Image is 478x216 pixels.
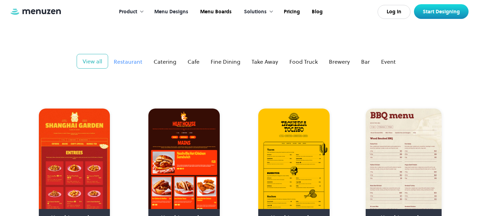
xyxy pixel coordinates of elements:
[119,8,137,16] div: Product
[414,4,469,19] a: Start Designing
[305,1,328,23] a: Blog
[83,57,102,65] div: View all
[112,1,148,23] div: Product
[289,57,318,66] div: Food Truck
[188,57,199,66] div: Cafe
[277,1,305,23] a: Pricing
[237,1,277,23] div: Solutions
[148,1,194,23] a: Menu Designs
[211,57,240,66] div: Fine Dining
[378,5,410,19] a: Log In
[114,57,142,66] div: Restaurant
[244,8,267,16] div: Solutions
[194,1,237,23] a: Menu Boards
[154,57,176,66] div: Catering
[361,57,370,66] div: Bar
[329,57,350,66] div: Brewery
[252,57,278,66] div: Take Away
[381,57,396,66] div: Event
